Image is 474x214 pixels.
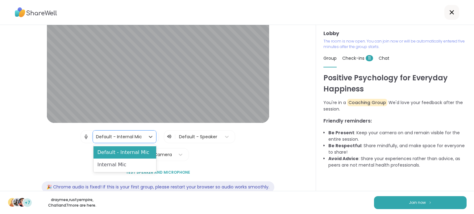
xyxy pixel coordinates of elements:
img: rustyempire [13,198,22,207]
p: The room is now open. You can join now or will be automatically entered five minutes after the gr... [323,38,467,50]
div: Back Camera [143,151,172,158]
div: Internal Mic [94,159,156,171]
b: Avoid Advice [328,155,359,162]
span: +7 [25,200,30,206]
span: Check-ins [342,55,373,61]
img: Chafi [18,198,27,207]
img: ShareWell Logomark [428,201,432,204]
div: Default - Internal Mic [94,146,156,159]
li: : Keep your camera on and remain visible for the entire session. [328,130,467,143]
span: Group [323,55,337,61]
span: Chat [379,55,389,61]
h3: Friendly reminders: [323,117,467,125]
li: : Share your experiences rather than advice, as peers are not mental health professionals. [328,155,467,168]
img: Microphone [83,131,89,143]
span: Coaching Group [347,99,387,106]
h3: Lobby [323,30,467,37]
button: Join now [374,196,467,209]
button: Test speaker and microphone [123,166,193,179]
li: : Share mindfully, and make space for everyone to share! [328,143,467,155]
div: Default - Internal Mic [96,134,142,140]
span: 11 [366,55,373,61]
span: | [174,133,176,140]
p: draymee , rustyempire , Chafi and 7 more are here. [38,197,107,208]
span: Join now [409,200,426,205]
span: | [91,131,93,143]
b: Be Present [328,130,354,136]
img: draymee [8,198,17,207]
h1: Positive Psychology for Everyday Happiness [323,72,467,95]
b: Be Respectful [328,143,361,149]
p: You're in a We'd love your feedback after the session. [323,99,467,112]
img: ShareWell Logo [15,5,57,19]
div: 🎉 Chrome audio is fixed! If this is your first group, please restart your browser so audio works ... [42,181,274,193]
span: Test speaker and microphone [126,170,190,175]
